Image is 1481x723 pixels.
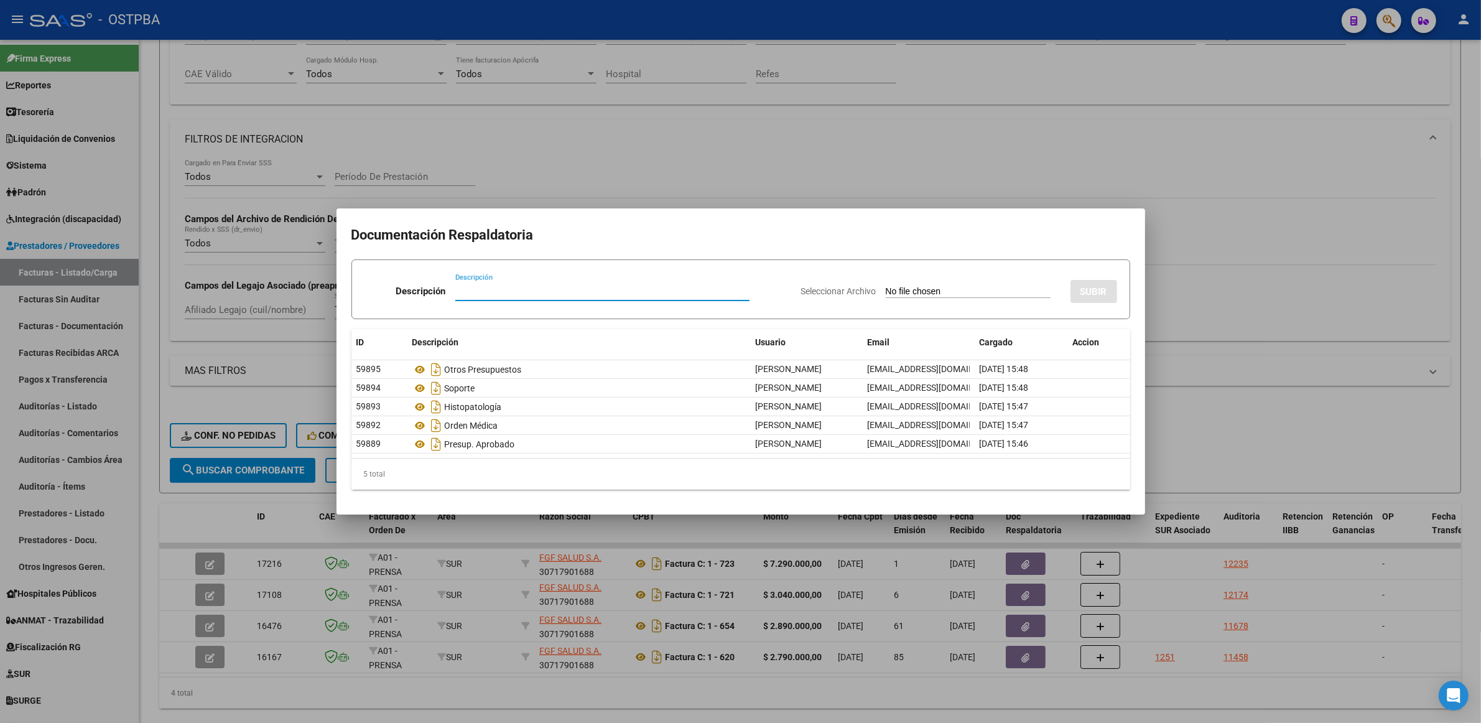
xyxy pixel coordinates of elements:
span: 59892 [356,420,381,430]
span: [DATE] 15:47 [980,401,1029,411]
span: [EMAIL_ADDRESS][DOMAIN_NAME] [868,401,1006,411]
span: 59889 [356,439,381,449]
div: Histopatología [412,397,746,417]
span: Usuario [756,337,786,347]
span: [DATE] 15:47 [980,420,1029,430]
div: Presup. Aprobado [412,434,746,454]
div: Otros Presupuestos [412,360,746,380]
datatable-header-cell: Cargado [975,329,1068,356]
h2: Documentación Respaldatoria [351,223,1130,247]
span: [EMAIL_ADDRESS][DOMAIN_NAME] [868,420,1006,430]
div: Open Intercom Messenger [1439,681,1469,711]
p: Descripción [396,284,445,299]
button: SUBIR [1070,280,1117,303]
datatable-header-cell: Descripción [407,329,751,356]
span: [PERSON_NAME] [756,401,822,411]
span: Email [868,337,890,347]
span: [PERSON_NAME] [756,383,822,393]
datatable-header-cell: Accion [1068,329,1130,356]
datatable-header-cell: ID [351,329,407,356]
span: [PERSON_NAME] [756,364,822,374]
span: [EMAIL_ADDRESS][DOMAIN_NAME] [868,439,1006,449]
span: [PERSON_NAME] [756,420,822,430]
div: 5 total [351,459,1130,490]
i: Descargar documento [429,397,445,417]
span: 59893 [356,401,381,411]
span: [DATE] 15:46 [980,439,1029,449]
span: 59894 [356,383,381,393]
span: Cargado [980,337,1013,347]
i: Descargar documento [429,378,445,398]
span: Accion [1073,337,1100,347]
span: ID [356,337,364,347]
span: [EMAIL_ADDRESS][DOMAIN_NAME] [868,364,1006,374]
span: SUBIR [1080,286,1107,297]
span: 59895 [356,364,381,374]
datatable-header-cell: Email [863,329,975,356]
span: [DATE] 15:48 [980,364,1029,374]
span: Seleccionar Archivo [801,286,876,296]
i: Descargar documento [429,360,445,380]
span: Descripción [412,337,459,347]
i: Descargar documento [429,434,445,454]
span: [DATE] 15:48 [980,383,1029,393]
div: Orden Médica [412,416,746,436]
div: Soporte [412,378,746,398]
span: [EMAIL_ADDRESS][DOMAIN_NAME] [868,383,1006,393]
i: Descargar documento [429,416,445,436]
span: [PERSON_NAME] [756,439,822,449]
datatable-header-cell: Usuario [751,329,863,356]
